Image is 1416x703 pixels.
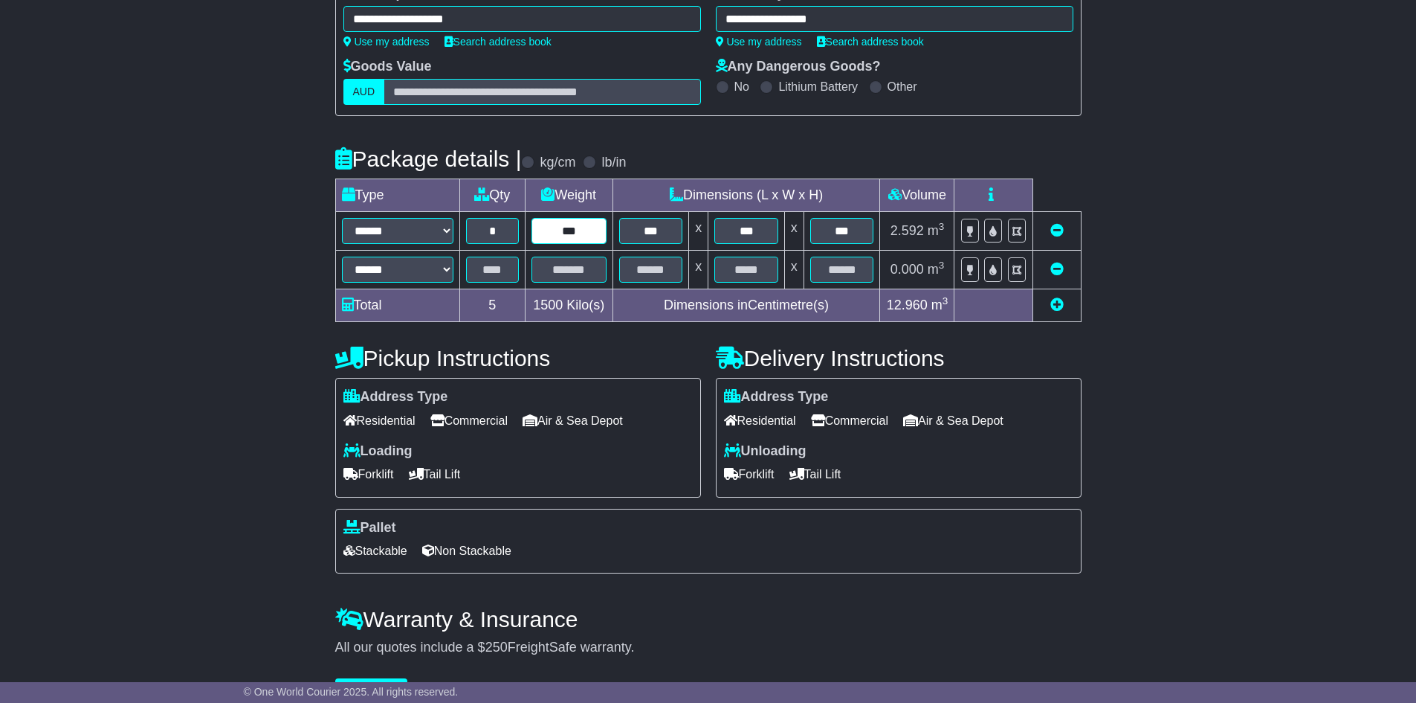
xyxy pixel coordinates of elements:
[888,80,917,94] label: Other
[612,289,880,322] td: Dimensions in Centimetre(s)
[485,640,508,655] span: 250
[343,79,385,105] label: AUD
[335,640,1082,656] div: All our quotes include a $ FreightSafe warranty.
[459,179,525,212] td: Qty
[928,223,945,238] span: m
[343,409,416,432] span: Residential
[1050,262,1064,277] a: Remove this item
[734,80,749,94] label: No
[525,289,612,322] td: Kilo(s)
[1050,223,1064,238] a: Remove this item
[939,221,945,232] sup: 3
[533,298,563,312] span: 1500
[811,409,888,432] span: Commercial
[335,346,701,370] h4: Pickup Instructions
[343,36,430,48] a: Use my address
[335,147,522,171] h4: Package details |
[716,59,881,75] label: Any Dangerous Goods?
[540,155,575,171] label: kg/cm
[939,260,945,271] sup: 3
[724,463,775,486] span: Forklift
[724,389,829,405] label: Address Type
[689,212,708,251] td: x
[335,179,459,212] td: Type
[890,223,924,238] span: 2.592
[343,389,448,405] label: Address Type
[430,409,508,432] span: Commercial
[335,289,459,322] td: Total
[343,520,396,536] label: Pallet
[1050,298,1064,312] a: Add new item
[778,80,858,94] label: Lithium Battery
[724,443,806,460] label: Unloading
[903,409,1003,432] span: Air & Sea Depot
[523,409,623,432] span: Air & Sea Depot
[689,251,708,289] td: x
[343,59,432,75] label: Goods Value
[890,262,924,277] span: 0.000
[887,298,928,312] span: 12.960
[601,155,626,171] label: lb/in
[931,298,948,312] span: m
[343,539,407,562] span: Stackable
[928,262,945,277] span: m
[724,409,796,432] span: Residential
[459,289,525,322] td: 5
[335,607,1082,632] h4: Warranty & Insurance
[525,179,612,212] td: Weight
[444,36,552,48] a: Search address book
[716,346,1082,370] h4: Delivery Instructions
[343,443,413,460] label: Loading
[244,686,459,698] span: © One World Courier 2025. All rights reserved.
[817,36,924,48] a: Search address book
[343,463,394,486] span: Forklift
[943,295,948,306] sup: 3
[422,539,511,562] span: Non Stackable
[409,463,461,486] span: Tail Lift
[784,212,804,251] td: x
[716,36,802,48] a: Use my address
[789,463,841,486] span: Tail Lift
[612,179,880,212] td: Dimensions (L x W x H)
[784,251,804,289] td: x
[880,179,954,212] td: Volume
